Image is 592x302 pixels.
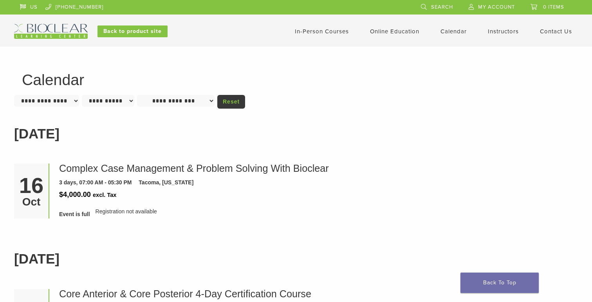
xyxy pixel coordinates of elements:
div: Registration not available [59,207,572,222]
div: Oct [17,196,46,207]
a: Core Anterior & Core Posterior 4-Day Certification Course [59,288,311,299]
a: Calendar [440,28,467,35]
div: 16 [17,175,46,196]
a: Online Education [370,28,419,35]
a: Reset [217,95,245,109]
span: Search [431,4,453,10]
a: In-Person Courses [295,28,349,35]
span: excl. Tax [93,192,116,198]
span: $4,000.00 [59,191,91,198]
div: 3 days, 07:00 AM - 05:30 PM [59,178,132,187]
a: Instructors [488,28,519,35]
h2: [DATE] [14,249,578,269]
div: Tacoma, [US_STATE] [139,178,193,187]
a: Back To Top [460,273,539,293]
img: Bioclear [14,24,88,39]
h1: Calendar [22,72,570,87]
a: Complex Case Management & Problem Solving With Bioclear [59,163,329,174]
span: 0 items [543,4,564,10]
span: My Account [478,4,515,10]
span: Event is full [59,210,90,218]
a: Contact Us [540,28,572,35]
a: Back to product site [97,25,168,37]
h2: [DATE] [14,124,578,144]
